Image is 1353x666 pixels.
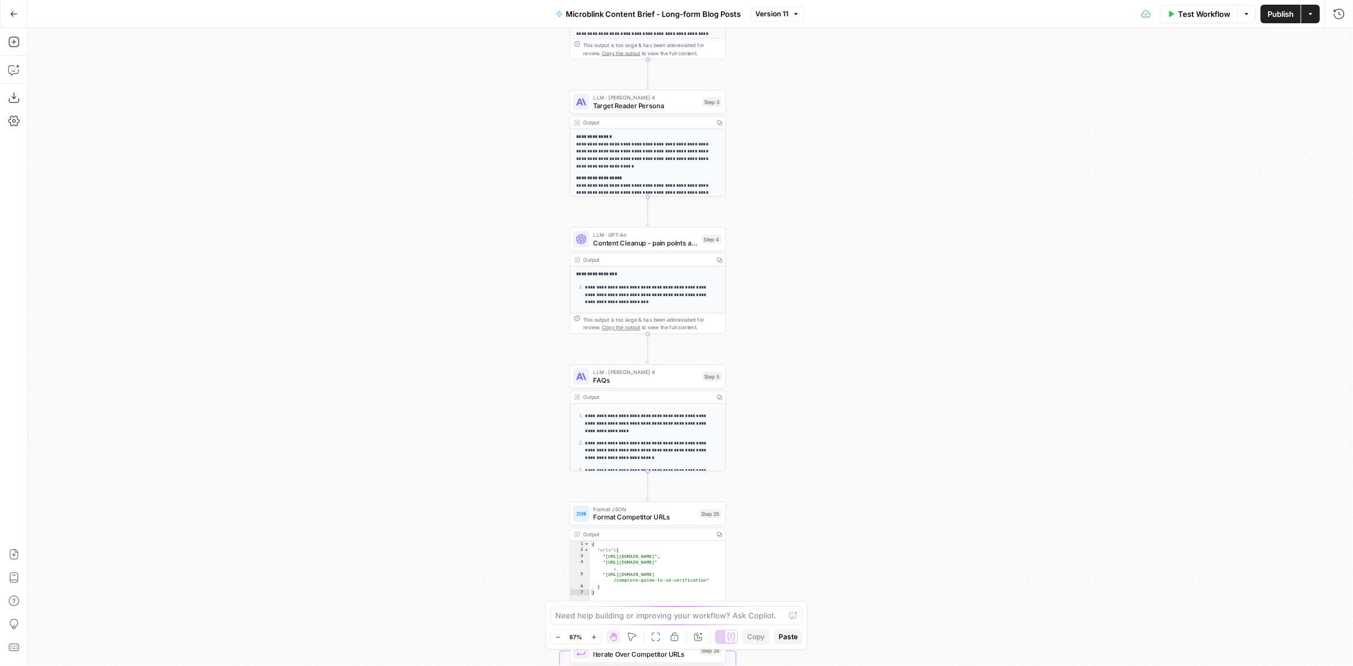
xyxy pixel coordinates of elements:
[593,505,695,513] span: Format JSON
[702,234,722,244] div: Step 4
[593,512,695,522] span: Format Competitor URLs
[779,632,798,642] span: Paste
[1178,8,1230,20] span: Test Workflow
[756,9,789,19] span: Version 11
[702,372,722,381] div: Step 5
[570,541,590,547] div: 1
[1160,5,1237,23] button: Test Workflow
[593,368,698,376] span: LLM · [PERSON_NAME] 4
[570,553,590,559] div: 3
[583,41,722,57] div: This output is too large & has been abbreviated for review. to view the full content.
[583,393,711,401] div: Output
[570,559,590,571] div: 4
[583,315,722,332] div: This output is too large & has been abbreviated for review. to view the full content.
[593,238,698,248] span: Content Cleanup - pain points and search intent
[647,334,649,363] g: Edge from step_4 to step_5
[570,571,590,583] div: 5
[549,5,748,23] button: Microblink Content Brief - Long-form Blog Posts
[1261,5,1301,23] button: Publish
[699,646,722,656] div: Step 26
[583,530,711,539] div: Output
[583,256,711,264] div: Output
[593,93,698,101] span: LLM · [PERSON_NAME] 4
[647,471,649,500] g: Edge from step_5 to step_25
[602,325,640,330] span: Copy the output
[1268,8,1294,20] span: Publish
[583,119,711,127] div: Output
[570,501,726,608] div: Format JSONFormat Competitor URLsStep 25Output{ "urls":[ "[URL][DOMAIN_NAME]", "[URL][DOMAIN_NAME...
[593,101,698,111] span: Target Reader Persona
[593,230,698,238] span: LLM · GPT-4o
[584,547,590,553] span: Toggle code folding, rows 2 through 6
[774,629,802,644] button: Paste
[570,632,583,642] span: 87%
[602,50,640,56] span: Copy the output
[742,629,769,644] button: Copy
[593,650,695,660] span: Iterate Over Competitor URLs
[647,59,649,88] g: Edge from step_2 to step_3
[566,8,741,20] span: Microblink Content Brief - Long-form Blog Posts
[647,197,649,226] g: Edge from step_3 to step_4
[570,583,590,589] div: 6
[747,632,765,642] span: Copy
[570,589,590,595] div: 7
[593,375,698,385] span: FAQs
[584,541,590,547] span: Toggle code folding, rows 1 through 7
[751,6,805,22] button: Version 11
[570,547,590,553] div: 2
[699,509,722,518] div: Step 25
[702,97,722,106] div: Step 3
